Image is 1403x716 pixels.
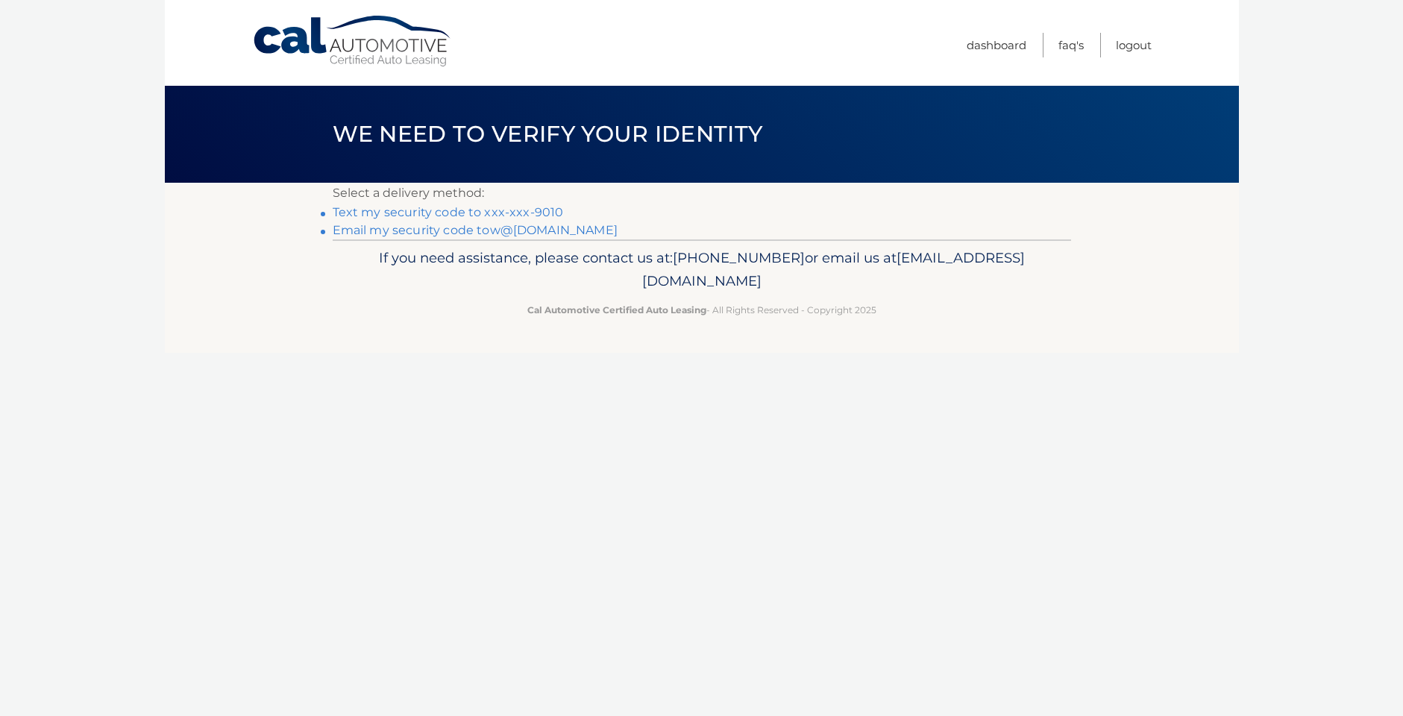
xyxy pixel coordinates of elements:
[1116,33,1152,57] a: Logout
[967,33,1026,57] a: Dashboard
[333,120,763,148] span: We need to verify your identity
[333,183,1071,204] p: Select a delivery method:
[252,15,453,68] a: Cal Automotive
[527,304,706,315] strong: Cal Automotive Certified Auto Leasing
[673,249,805,266] span: [PHONE_NUMBER]
[342,302,1061,318] p: - All Rights Reserved - Copyright 2025
[1058,33,1084,57] a: FAQ's
[333,223,618,237] a: Email my security code tow@[DOMAIN_NAME]
[333,205,564,219] a: Text my security code to xxx-xxx-9010
[342,246,1061,294] p: If you need assistance, please contact us at: or email us at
